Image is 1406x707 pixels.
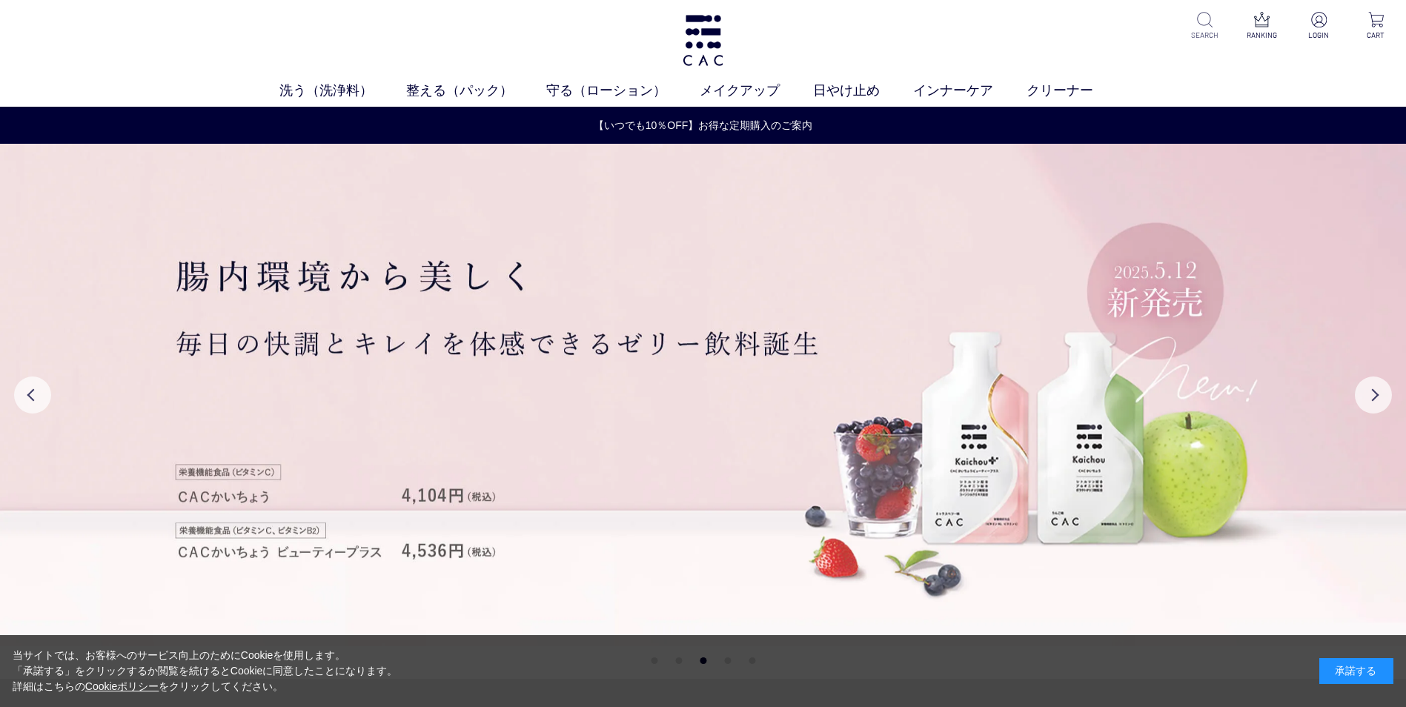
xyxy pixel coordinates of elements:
button: Previous [14,376,51,414]
a: 【いつでも10％OFF】お得な定期購入のご案内 [1,118,1405,133]
a: 日やけ止め [813,81,913,101]
a: インナーケア [913,81,1027,101]
a: CART [1358,12,1394,41]
a: 整える（パック） [406,81,546,101]
p: RANKING [1244,30,1280,41]
p: SEARCH [1187,30,1223,41]
p: LOGIN [1301,30,1337,41]
a: Cookieポリシー [85,680,159,692]
a: 守る（ローション） [546,81,700,101]
div: 当サイトでは、お客様へのサービス向上のためにCookieを使用します。 「承諾する」をクリックするか閲覧を続けるとCookieに同意したことになります。 詳細はこちらの をクリックしてください。 [13,648,398,694]
img: logo [680,15,726,66]
a: クリーナー [1027,81,1127,101]
p: CART [1358,30,1394,41]
a: RANKING [1244,12,1280,41]
a: メイクアップ [700,81,813,101]
a: SEARCH [1187,12,1223,41]
button: Next [1355,376,1392,414]
div: 承諾する [1319,658,1393,684]
a: 洗う（洗浄料） [279,81,406,101]
a: LOGIN [1301,12,1337,41]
